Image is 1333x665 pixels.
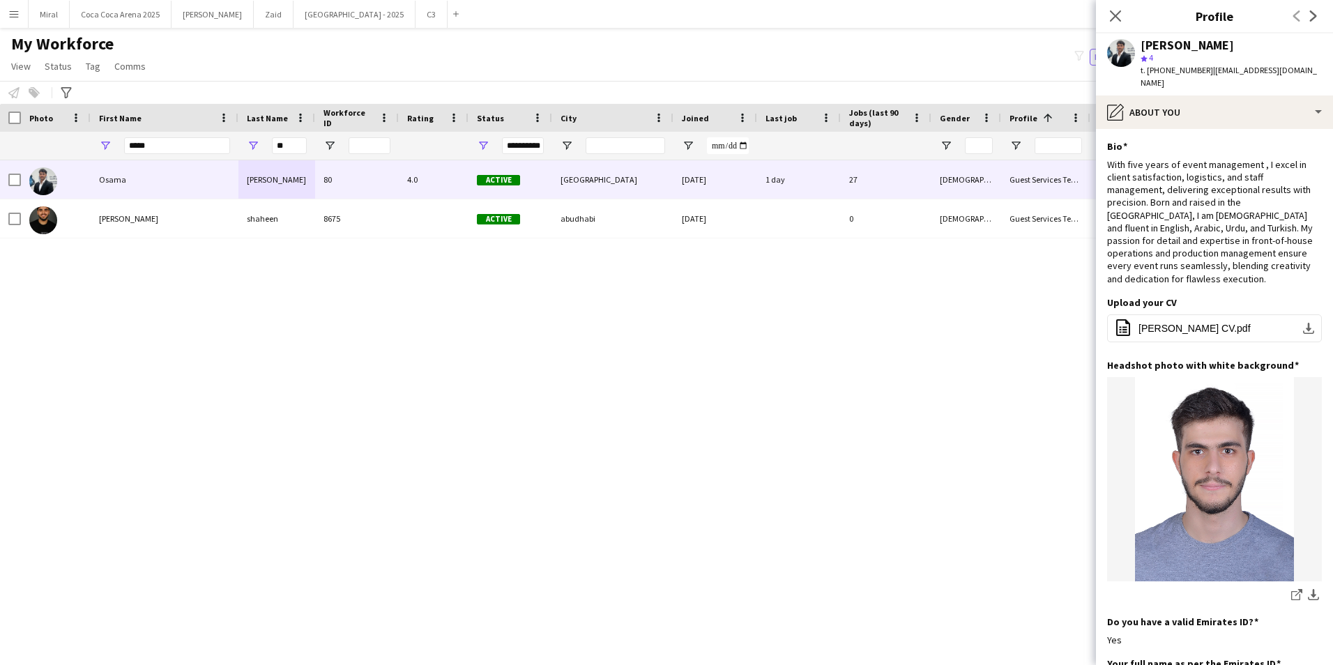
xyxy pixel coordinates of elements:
button: Open Filter Menu [682,139,694,152]
h3: Upload your CV [1107,296,1177,309]
span: My Workforce [11,33,114,54]
div: Guest Services Team [1001,199,1090,238]
span: Last Name [247,113,288,123]
div: [DATE] [673,199,757,238]
span: Profile [1010,113,1037,123]
span: View [11,60,31,72]
div: 8675 [315,199,399,238]
span: Gender [940,113,970,123]
input: First Name Filter Input [124,137,230,154]
button: [GEOGRAPHIC_DATA] - 2025 [294,1,416,28]
span: Last job [765,113,797,123]
div: About you [1096,95,1333,129]
h3: Do you have a valid Emirates ID? [1107,616,1258,628]
div: shaheen [238,199,315,238]
input: Workforce ID Filter Input [349,137,390,154]
div: 1 day [757,160,841,199]
div: [DATE] [673,160,757,199]
span: [PERSON_NAME] CV.pdf [1138,323,1251,334]
span: Active [477,214,520,224]
app-action-btn: Advanced filters [58,84,75,101]
span: Rating [407,113,434,123]
span: City [561,113,577,123]
span: Status [45,60,72,72]
span: Photo [29,113,53,123]
div: [DEMOGRAPHIC_DATA] [931,199,1001,238]
span: Workforce ID [323,107,374,128]
div: [PERSON_NAME] [1141,39,1234,52]
a: Status [39,57,77,75]
button: Miral [29,1,70,28]
img: Osama Hejazi [29,167,57,195]
input: Gender Filter Input [965,137,993,154]
div: [DEMOGRAPHIC_DATA] [931,160,1001,199]
div: Yes [1107,634,1322,646]
input: Joined Filter Input [707,137,749,154]
button: Coca Coca Arena 2025 [70,1,172,28]
div: 23 [1090,160,1149,199]
div: abudhabi [552,199,673,238]
a: View [6,57,36,75]
button: Open Filter Menu [323,139,336,152]
button: Open Filter Menu [940,139,952,152]
button: Open Filter Menu [561,139,573,152]
div: Osama [91,160,238,199]
span: t. [PHONE_NUMBER] [1141,65,1213,75]
img: IMG_7275.jpeg [1107,377,1322,581]
span: Tag [86,60,100,72]
span: Active [477,175,520,185]
button: Zaid [254,1,294,28]
span: Joined [682,113,709,123]
span: | [EMAIL_ADDRESS][DOMAIN_NAME] [1141,65,1317,88]
h3: Profile [1096,7,1333,25]
button: C3 [416,1,448,28]
div: With five years of event management , I excel in client satisfaction, logistics, and staff manage... [1107,158,1322,285]
button: Open Filter Menu [99,139,112,152]
h3: Headshot photo with white background [1107,359,1299,372]
input: Last Name Filter Input [272,137,307,154]
div: 80 [315,160,399,199]
h3: Bio [1107,140,1127,153]
img: osama shaheen [29,206,57,234]
button: [PERSON_NAME] [172,1,254,28]
div: 4.0 [399,160,469,199]
input: Profile Filter Input [1035,137,1082,154]
button: Open Filter Menu [477,139,489,152]
div: [GEOGRAPHIC_DATA] [552,160,673,199]
div: 27 [841,160,931,199]
button: Everyone10,684 [1090,49,1164,66]
button: [PERSON_NAME] CV.pdf [1107,314,1322,342]
div: [PERSON_NAME] [91,199,238,238]
a: Tag [80,57,106,75]
button: Open Filter Menu [247,139,259,152]
span: Jobs (last 90 days) [849,107,906,128]
div: 23 [1090,199,1149,238]
button: Open Filter Menu [1010,139,1022,152]
span: First Name [99,113,142,123]
span: Status [477,113,504,123]
div: Guest Services Team [1001,160,1090,199]
div: [PERSON_NAME] [238,160,315,199]
span: 4 [1149,52,1153,63]
a: Comms [109,57,151,75]
input: City Filter Input [586,137,665,154]
div: 0 [841,199,931,238]
span: Comms [114,60,146,72]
